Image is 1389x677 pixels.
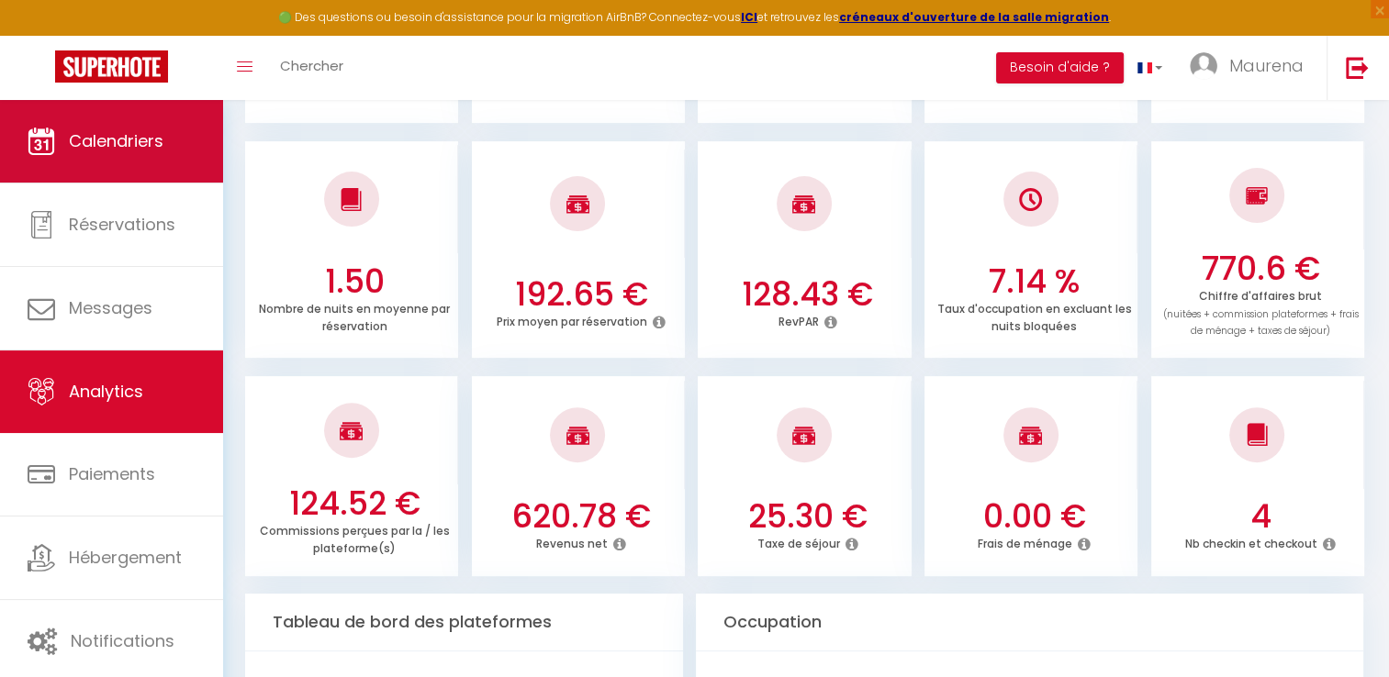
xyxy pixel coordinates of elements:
[245,594,683,651] div: Tableau de bord des plateformes
[1019,188,1042,211] img: NO IMAGE
[256,262,454,301] h3: 1.50
[55,50,168,83] img: Super Booking
[936,297,1131,334] p: Taux d'occupation en excluant les nuits bloquées
[497,310,647,329] p: Prix moyen par réservation
[1161,250,1360,288] h3: 770.6 €
[260,519,450,556] p: Commissions perçues par la / les plateforme(s)
[69,213,175,236] span: Réservations
[935,262,1134,301] h3: 7.14 %
[839,9,1109,25] a: créneaux d'ouverture de la salle migration
[69,296,152,319] span: Messages
[536,532,608,551] p: Revenus net
[15,7,70,62] button: Ouvrir le widget de chat LiveChat
[1176,36,1327,100] a: ... Maurena
[709,275,907,314] h3: 128.43 €
[779,310,819,329] p: RevPAR
[69,546,182,569] span: Hébergement
[996,52,1124,83] button: Besoin d'aide ?
[280,56,343,75] span: Chercher
[741,9,757,25] a: ICI
[1185,532,1317,551] p: Nb checkin et checkout
[935,497,1134,536] h3: 0.00 €
[696,594,1363,651] div: Occupation
[69,380,143,403] span: Analytics
[256,484,454,523] h3: 124.52 €
[1246,184,1269,206] img: NO IMAGE
[266,36,357,100] a: Chercher
[1163,307,1359,338] span: (nuitées + commission plateformes + frais de ménage + taxes de séjour)
[1161,497,1360,536] h3: 4
[709,497,907,536] h3: 25.30 €
[71,629,174,652] span: Notifications
[259,297,450,334] p: Nombre de nuits en moyenne par réservation
[69,129,163,152] span: Calendriers
[482,275,680,314] h3: 192.65 €
[1190,52,1217,80] img: ...
[69,462,155,485] span: Paiements
[1229,54,1304,77] span: Maurena
[482,497,680,536] h3: 620.78 €
[1166,66,1355,103] p: Nombre moyen de voyageurs par réservation
[757,532,840,551] p: Taxe de séjour
[978,532,1072,551] p: Frais de ménage
[1163,284,1359,338] p: Chiffre d'affaires brut
[1346,56,1369,79] img: logout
